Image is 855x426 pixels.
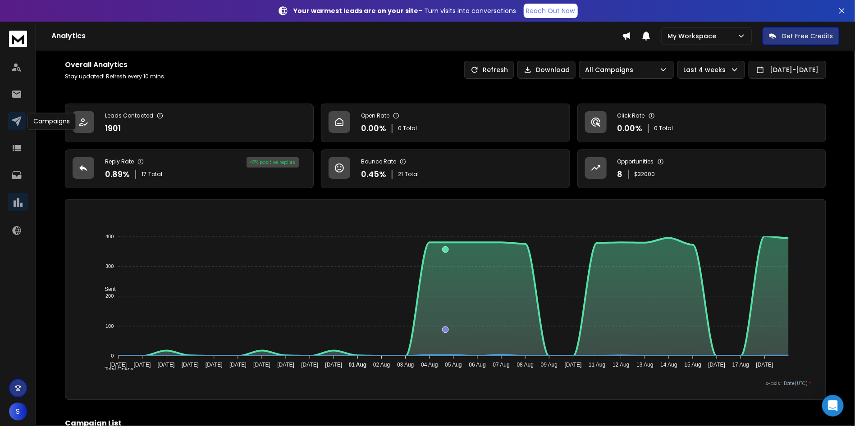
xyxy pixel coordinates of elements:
[517,362,534,368] tspan: 08 Aug
[349,362,367,368] tspan: 01 Aug
[27,113,76,130] div: Campaigns
[405,171,419,178] span: Total
[105,263,114,269] tspan: 300
[110,362,127,368] tspan: [DATE]
[105,122,121,135] p: 1901
[822,395,844,417] div: Open Intercom Messenger
[134,362,151,368] tspan: [DATE]
[105,294,114,299] tspan: 200
[51,31,622,41] h1: Analytics
[685,362,701,368] tspan: 15 Aug
[361,112,389,119] p: Open Rate
[524,4,578,18] a: Reach Out Now
[65,73,165,80] p: Stay updated! Refresh every 10 mins.
[65,59,165,70] h1: Overall Analytics
[182,362,199,368] tspan: [DATE]
[65,150,314,188] a: Reply Rate0.89%17Total47% positive replies
[421,362,438,368] tspan: 04 Aug
[105,323,114,329] tspan: 100
[398,171,403,178] span: 21
[654,125,673,132] p: 0 Total
[158,362,175,368] tspan: [DATE]
[732,362,749,368] tspan: 17 Aug
[577,104,826,142] a: Click Rate0.00%0 Total
[617,168,623,181] p: 8
[469,362,486,368] tspan: 06 Aug
[565,362,582,368] tspan: [DATE]
[483,65,508,74] p: Refresh
[398,125,417,132] p: 0 Total
[111,353,114,358] tspan: 0
[577,150,826,188] a: Opportunities8$32000
[148,171,162,178] span: Total
[517,61,576,79] button: Download
[294,6,419,15] strong: Your warmest leads are on your site
[613,362,629,368] tspan: 12 Aug
[585,65,637,74] p: All Campaigns
[9,403,27,421] button: S
[635,171,655,178] p: $ 32000
[142,171,146,178] span: 17
[397,362,414,368] tspan: 03 Aug
[493,362,510,368] tspan: 07 Aug
[668,32,720,41] p: My Workspace
[589,362,605,368] tspan: 11 Aug
[9,31,27,47] img: logo
[464,61,514,79] button: Refresh
[105,158,134,165] p: Reply Rate
[361,122,386,135] p: 0.00 %
[105,234,114,239] tspan: 400
[445,362,462,368] tspan: 05 Aug
[321,150,570,188] a: Bounce Rate0.45%21Total
[617,158,654,165] p: Opportunities
[247,157,299,168] div: 47 % positive replies
[636,362,653,368] tspan: 13 Aug
[361,168,386,181] p: 0.45 %
[526,6,575,15] p: Reach Out Now
[98,366,133,372] span: Total Opens
[253,362,270,368] tspan: [DATE]
[229,362,247,368] tspan: [DATE]
[749,61,826,79] button: [DATE]-[DATE]
[105,112,153,119] p: Leads Contacted
[536,65,570,74] p: Download
[105,168,130,181] p: 0.89 %
[373,362,390,368] tspan: 02 Aug
[617,122,643,135] p: 0.00 %
[206,362,223,368] tspan: [DATE]
[277,362,294,368] tspan: [DATE]
[325,362,343,368] tspan: [DATE]
[763,27,839,45] button: Get Free Credits
[661,362,677,368] tspan: 14 Aug
[541,362,558,368] tspan: 09 Aug
[782,32,833,41] p: Get Free Credits
[756,362,773,368] tspan: [DATE]
[98,286,116,292] span: Sent
[683,65,729,74] p: Last 4 weeks
[361,158,396,165] p: Bounce Rate
[65,104,314,142] a: Leads Contacted1901
[321,104,570,142] a: Open Rate0.00%0 Total
[709,362,726,368] tspan: [DATE]
[80,380,811,387] p: x-axis : Date(UTC)
[294,6,517,15] p: – Turn visits into conversations
[302,362,319,368] tspan: [DATE]
[617,112,645,119] p: Click Rate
